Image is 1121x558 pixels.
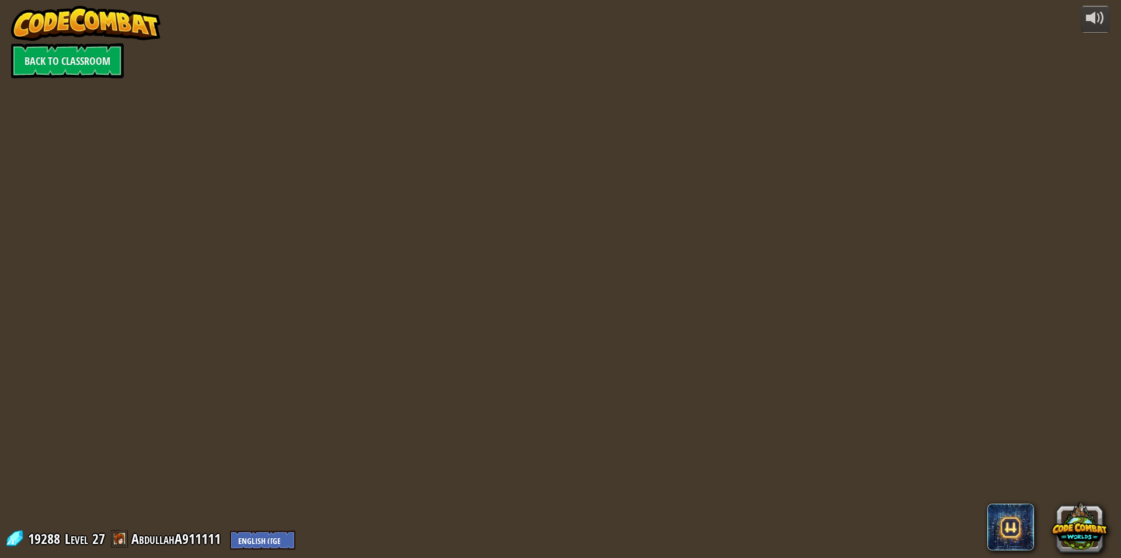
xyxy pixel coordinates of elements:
button: CodeCombat Worlds on Roblox [1052,499,1108,555]
a: Back to Classroom [11,43,124,78]
span: 19288 [28,529,64,548]
img: CodeCombat - Learn how to code by playing a game [11,6,161,41]
span: 27 [92,529,105,548]
a: AbdullahA911111 [131,529,224,548]
span: CodeCombat AI HackStack [987,504,1034,550]
button: Adjust volume [1081,6,1110,33]
span: Level [65,529,88,549]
